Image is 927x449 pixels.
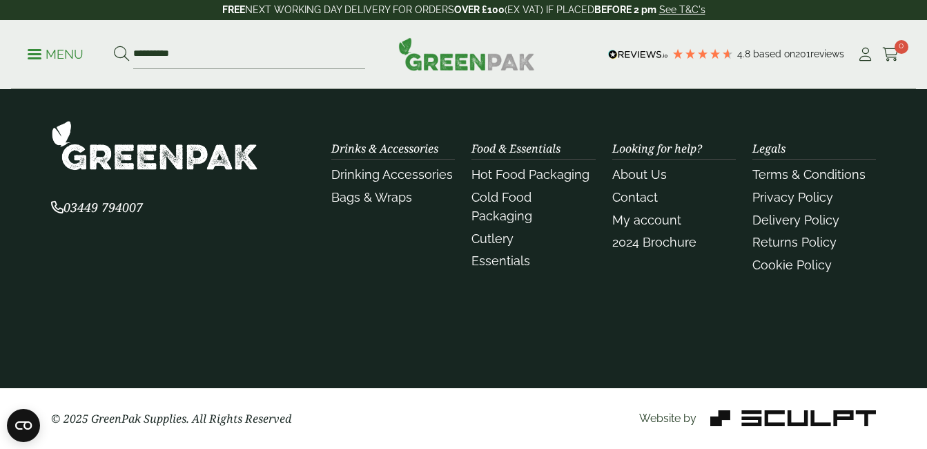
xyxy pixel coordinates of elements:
[710,410,876,426] img: Sculpt
[612,213,681,227] a: My account
[51,202,143,215] a: 03449 794007
[398,37,535,70] img: GreenPak Supplies
[810,48,844,59] span: reviews
[471,254,530,268] a: Essentials
[28,46,84,60] a: Menu
[882,48,899,61] i: Cart
[752,190,833,204] a: Privacy Policy
[331,190,412,204] a: Bags & Wraps
[895,40,908,54] span: 0
[612,167,667,182] a: About Us
[471,167,589,182] a: Hot Food Packaging
[51,410,315,427] p: © 2025 GreenPak Supplies. All Rights Reserved
[612,190,658,204] a: Contact
[7,409,40,442] button: Open CMP widget
[672,48,734,60] div: 4.79 Stars
[857,48,874,61] i: My Account
[51,199,143,216] span: 03449 794007
[639,412,696,425] span: Website by
[222,4,245,15] strong: FREE
[753,48,795,59] span: Based on
[331,167,453,182] a: Drinking Accessories
[659,4,705,15] a: See T&C's
[28,46,84,63] p: Menu
[882,44,899,65] a: 0
[51,120,258,171] img: GreenPak Supplies
[608,50,668,59] img: REVIEWS.io
[612,235,696,249] a: 2024 Brochure
[454,4,505,15] strong: OVER £100
[752,258,832,272] a: Cookie Policy
[737,48,753,59] span: 4.8
[752,167,866,182] a: Terms & Conditions
[471,190,532,223] a: Cold Food Packaging
[594,4,656,15] strong: BEFORE 2 pm
[752,213,839,227] a: Delivery Policy
[795,48,810,59] span: 201
[752,235,837,249] a: Returns Policy
[471,231,514,246] a: Cutlery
